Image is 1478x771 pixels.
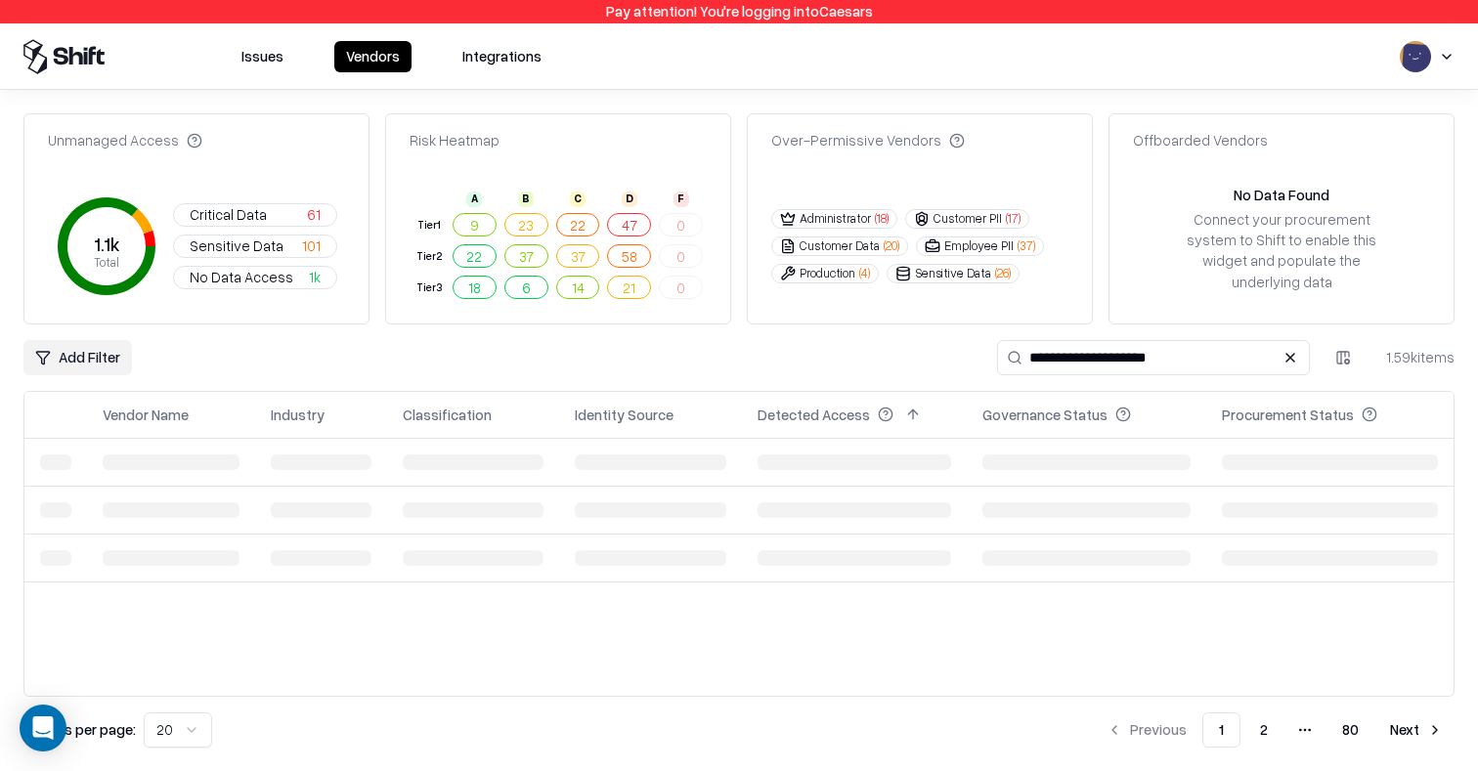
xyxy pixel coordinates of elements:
button: Issues [230,41,295,72]
button: 47 [607,213,651,236]
button: No Data Access1k [173,266,337,289]
div: Vendor Name [103,405,189,425]
button: Critical Data61 [173,203,337,227]
div: Tier 2 [413,248,445,265]
span: No Data Access [190,267,293,287]
div: Connect your procurement system to Shift to enable this widget and populate the underlying data [1172,209,1391,292]
span: Sensitive Data [190,236,283,256]
button: Vendors [334,41,412,72]
button: 14 [556,276,600,299]
button: Sensitive Data(26) [887,264,1020,283]
div: Identity Source [575,405,674,425]
span: 1k [309,267,321,287]
div: Over-Permissive Vendors [771,130,965,150]
button: 22 [453,244,497,268]
button: 2 [1244,712,1283,748]
button: 9 [453,213,497,236]
div: Risk Heatmap [410,130,500,150]
button: 22 [556,213,600,236]
span: ( 17 ) [1006,210,1021,227]
span: ( 18 ) [875,210,889,227]
div: C [570,192,586,207]
div: Tier 1 [413,217,445,234]
div: D [622,192,637,207]
button: Add Filter [23,340,132,375]
span: ( 20 ) [884,237,899,254]
div: Offboarded Vendors [1133,130,1268,150]
span: ( 37 ) [1018,237,1035,254]
div: Procurement Status [1222,405,1354,425]
div: Open Intercom Messenger [20,705,66,751]
div: A [466,192,482,207]
tspan: 1.1k [94,233,120,254]
div: Detected Access [758,405,870,425]
button: 80 [1326,712,1374,748]
button: Production(4) [771,264,879,283]
button: Integrations [451,41,553,72]
div: B [518,192,534,207]
button: Sensitive Data101 [173,235,337,258]
div: Governance Status [982,405,1108,425]
tspan: Total [94,254,119,270]
p: Results per page: [23,719,136,740]
span: ( 26 ) [995,265,1011,281]
button: 21 [607,276,651,299]
button: Customer PII(17) [905,209,1029,229]
button: 23 [504,213,548,236]
span: ( 4 ) [859,265,870,281]
span: Critical Data [190,204,267,225]
span: 61 [307,204,321,225]
span: 101 [302,236,321,256]
button: Employee PII(37) [916,236,1044,256]
div: 1.59k items [1376,347,1455,367]
div: No Data Found [1234,185,1329,205]
div: Tier 3 [413,279,445,296]
div: Classification [403,405,492,425]
div: Unmanaged Access [48,130,202,150]
nav: pagination [1095,712,1455,748]
button: 1 [1202,712,1240,748]
button: Next [1378,712,1455,748]
div: F [674,192,689,207]
button: 18 [453,276,497,299]
button: 58 [607,244,651,268]
div: Industry [271,405,325,425]
button: 37 [504,244,548,268]
button: 6 [504,276,548,299]
button: Administrator(18) [771,209,897,229]
button: 37 [556,244,600,268]
button: Customer Data(20) [771,236,908,256]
